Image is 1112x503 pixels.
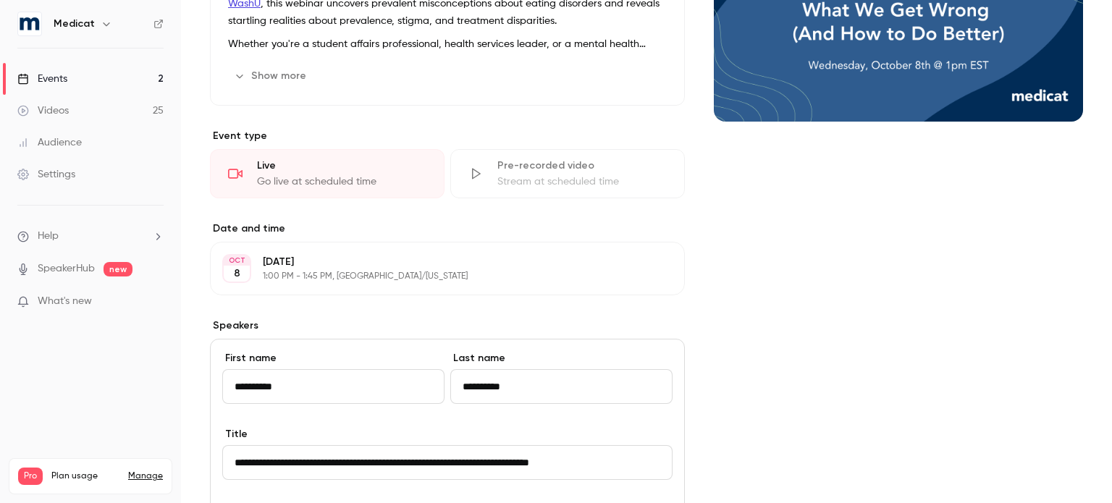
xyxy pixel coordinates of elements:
[17,72,67,86] div: Events
[38,294,92,309] span: What's new
[228,35,667,53] p: Whether you're a student affairs professional, health services leader, or a mental health counsel...
[51,470,119,482] span: Plan usage
[17,229,164,244] li: help-dropdown-opener
[450,351,673,365] label: Last name
[234,266,240,281] p: 8
[128,470,163,482] a: Manage
[222,351,445,365] label: First name
[263,271,608,282] p: 1:00 PM - 1:45 PM, [GEOGRAPHIC_DATA]/[US_STATE]
[210,318,685,333] label: Speakers
[18,12,41,35] img: Medicat
[450,149,685,198] div: Pre-recorded videoStream at scheduled time
[222,427,673,441] label: Title
[146,295,164,308] iframe: Noticeable Trigger
[228,64,315,88] button: Show more
[224,255,250,266] div: OCT
[210,221,685,236] label: Date and time
[257,174,426,189] div: Go live at scheduled time
[210,129,685,143] p: Event type
[497,158,667,173] div: Pre-recorded video
[17,103,69,118] div: Videos
[17,167,75,182] div: Settings
[17,135,82,150] div: Audience
[104,262,132,276] span: new
[38,261,95,276] a: SpeakerHub
[54,17,95,31] h6: Medicat
[257,158,426,173] div: Live
[18,468,43,485] span: Pro
[210,149,445,198] div: LiveGo live at scheduled time
[263,255,608,269] p: [DATE]
[497,174,667,189] div: Stream at scheduled time
[38,229,59,244] span: Help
